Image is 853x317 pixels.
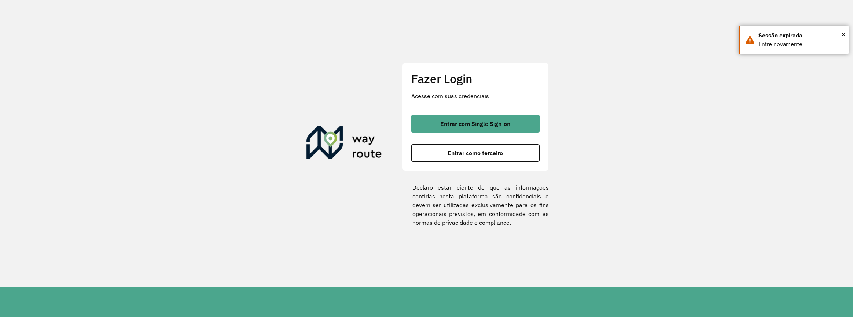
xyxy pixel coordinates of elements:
[411,92,540,100] p: Acesse com suas credenciais
[758,31,843,40] div: Sessão expirada
[758,40,843,49] div: Entre novamente
[411,72,540,86] h2: Fazer Login
[440,121,510,127] span: Entrar com Single Sign-on
[448,150,503,156] span: Entrar como terceiro
[402,183,549,227] label: Declaro estar ciente de que as informações contidas nesta plataforma são confidenciais e devem se...
[842,29,845,40] span: ×
[411,115,540,133] button: button
[411,144,540,162] button: button
[306,126,382,161] img: Roteirizador AmbevTech
[842,29,845,40] button: Close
